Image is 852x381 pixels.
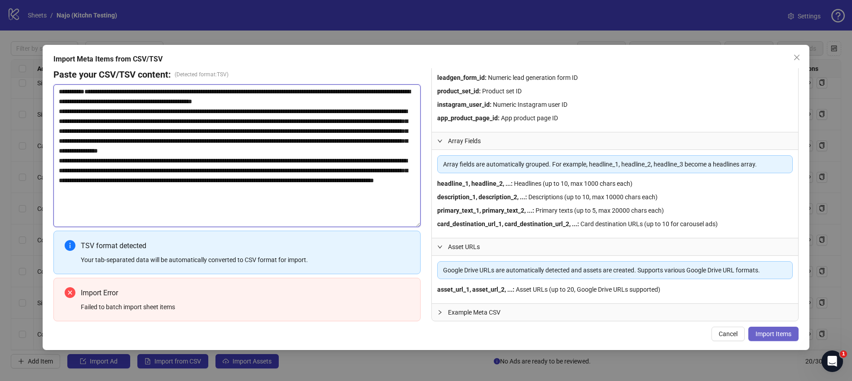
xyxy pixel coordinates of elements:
span: close [793,54,800,61]
span: Array Fields [448,136,793,146]
span: Asset URLs (up to 20, Google Drive URLs supported) [516,286,660,293]
span: Descriptions (up to 10, max 10000 chars each) [528,193,658,201]
strong: description_1, description_2, ... : [437,193,527,201]
span: Example Meta CSV [448,307,793,317]
span: expanded [437,244,443,250]
h4: Paste your CSV/TSV content: [53,68,171,81]
button: Cancel [711,327,745,341]
button: Import Items [748,327,799,341]
div: TSV format detected [81,240,409,251]
span: close-circle [65,287,75,298]
strong: app_product_page_id : [437,114,500,122]
span: Import Items [755,330,791,337]
div: Import Error [81,287,409,298]
span: (Detected format: TSV ) [175,70,228,79]
button: Close [790,50,804,65]
span: Card destination URLs (up to 10 for carousel ads) [580,220,718,228]
span: Product set ID [482,88,522,95]
div: Asset URLs [432,238,798,255]
div: Array Fields [432,132,798,149]
span: info-circle [65,240,75,251]
span: Cancel [719,330,738,337]
strong: headline_1, headline_2, ... : [437,180,513,187]
strong: product_set_id : [437,88,481,95]
span: Headlines (up to 10, max 1000 chars each) [514,180,632,187]
span: Asset URLs [448,242,793,252]
span: expanded [437,138,443,144]
strong: card_destination_url_1, card_destination_url_2, ... : [437,220,579,228]
span: Primary texts (up to 5, max 20000 chars each) [536,207,664,214]
span: collapsed [437,310,443,315]
div: Your tab-separated data will be automatically converted to CSV format for import. [81,255,409,265]
span: Numeric lead generation form ID [488,74,578,81]
div: Google Drive URLs are automatically detected and assets are created. Supports various Google Driv... [443,265,787,275]
span: App product page ID [501,114,558,122]
strong: leadgen_form_id : [437,74,487,81]
strong: asset_url_1, asset_url_2, ... : [437,286,514,293]
div: Import Meta Items from CSV/TSV [53,54,799,65]
strong: instagram_user_id : [437,101,492,108]
div: Array fields are automatically grouped. For example, headline_1, headline_2, headline_3 become a ... [443,159,787,169]
iframe: Intercom live chat [821,350,843,372]
strong: primary_text_1, primary_text_2, ... : [437,207,534,214]
span: Numeric Instagram user ID [493,101,567,108]
div: Example Meta CSV [432,304,798,321]
div: Failed to batch import sheet items [81,302,409,312]
span: 1 [840,350,847,358]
